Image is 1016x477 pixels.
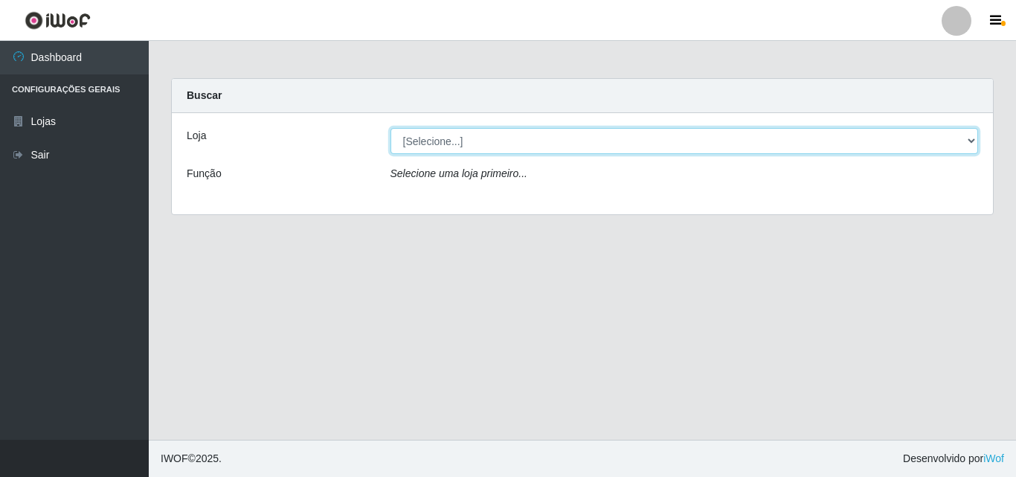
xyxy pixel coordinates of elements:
[187,128,206,144] label: Loja
[161,451,222,467] span: © 2025 .
[187,166,222,182] label: Função
[983,452,1004,464] a: iWof
[903,451,1004,467] span: Desenvolvido por
[161,452,188,464] span: IWOF
[25,11,91,30] img: CoreUI Logo
[390,167,527,179] i: Selecione uma loja primeiro...
[187,89,222,101] strong: Buscar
